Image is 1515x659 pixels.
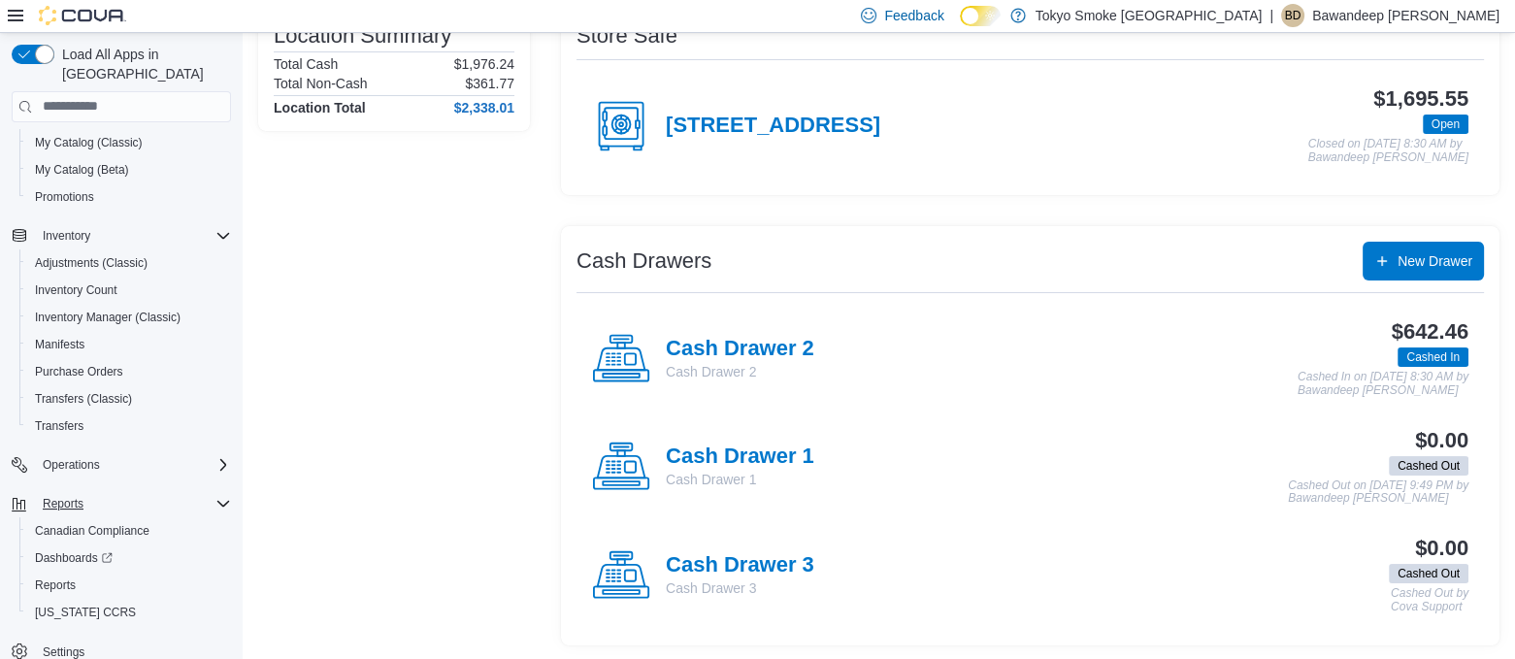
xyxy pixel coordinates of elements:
[1389,456,1468,476] span: Cashed Out
[35,135,143,150] span: My Catalog (Classic)
[19,385,239,412] button: Transfers (Classic)
[1398,251,1472,271] span: New Drawer
[274,100,366,115] h4: Location Total
[274,76,368,91] h6: Total Non-Cash
[27,601,231,624] span: Washington CCRS
[27,360,231,383] span: Purchase Orders
[666,114,880,139] h4: [STREET_ADDRESS]
[576,249,711,273] h3: Cash Drawers
[27,333,92,356] a: Manifests
[27,601,144,624] a: [US_STATE] CCRS
[35,310,181,325] span: Inventory Manager (Classic)
[666,445,814,470] h4: Cash Drawer 1
[35,224,98,247] button: Inventory
[1423,115,1468,134] span: Open
[35,162,129,178] span: My Catalog (Beta)
[27,546,231,570] span: Dashboards
[19,304,239,331] button: Inventory Manager (Classic)
[1298,371,1468,397] p: Cashed In on [DATE] 8:30 AM by Bawandeep [PERSON_NAME]
[43,457,100,473] span: Operations
[43,228,90,244] span: Inventory
[1406,348,1460,366] span: Cashed In
[27,158,231,181] span: My Catalog (Beta)
[27,333,231,356] span: Manifests
[454,56,514,72] p: $1,976.24
[1269,4,1273,27] p: |
[27,519,157,543] a: Canadian Compliance
[4,490,239,517] button: Reports
[27,131,150,154] a: My Catalog (Classic)
[960,26,961,27] span: Dark Mode
[19,544,239,572] a: Dashboards
[43,496,83,511] span: Reports
[27,185,102,209] a: Promotions
[27,574,231,597] span: Reports
[19,129,239,156] button: My Catalog (Classic)
[35,492,91,515] button: Reports
[1432,115,1460,133] span: Open
[35,577,76,593] span: Reports
[274,56,338,72] h6: Total Cash
[884,6,943,25] span: Feedback
[1398,347,1468,367] span: Cashed In
[35,189,94,205] span: Promotions
[1415,429,1468,452] h3: $0.00
[274,24,451,48] h3: Location Summary
[666,337,814,362] h4: Cash Drawer 2
[27,519,231,543] span: Canadian Compliance
[19,358,239,385] button: Purchase Orders
[27,158,137,181] a: My Catalog (Beta)
[27,546,120,570] a: Dashboards
[666,470,814,489] p: Cash Drawer 1
[35,391,132,407] span: Transfers (Classic)
[4,222,239,249] button: Inventory
[35,605,136,620] span: [US_STATE] CCRS
[27,306,188,329] a: Inventory Manager (Classic)
[19,331,239,358] button: Manifests
[27,306,231,329] span: Inventory Manager (Classic)
[19,412,239,440] button: Transfers
[35,255,148,271] span: Adjustments (Classic)
[1308,138,1468,164] p: Closed on [DATE] 8:30 AM by Bawandeep [PERSON_NAME]
[960,6,1001,26] input: Dark Mode
[35,337,84,352] span: Manifests
[27,279,231,302] span: Inventory Count
[27,387,231,411] span: Transfers (Classic)
[35,418,83,434] span: Transfers
[27,360,131,383] a: Purchase Orders
[27,387,140,411] a: Transfers (Classic)
[1312,4,1499,27] p: Bawandeep [PERSON_NAME]
[19,517,239,544] button: Canadian Compliance
[35,492,231,515] span: Reports
[1391,587,1468,613] p: Cashed Out by Cova Support
[27,279,125,302] a: Inventory Count
[35,453,108,477] button: Operations
[1398,565,1460,582] span: Cashed Out
[35,523,149,539] span: Canadian Compliance
[1415,537,1468,560] h3: $0.00
[1392,320,1468,344] h3: $642.46
[19,572,239,599] button: Reports
[1288,479,1468,506] p: Cashed Out on [DATE] 9:49 PM by Bawandeep [PERSON_NAME]
[35,550,113,566] span: Dashboards
[19,599,239,626] button: [US_STATE] CCRS
[54,45,231,83] span: Load All Apps in [GEOGRAPHIC_DATA]
[465,76,514,91] p: $361.77
[1285,4,1301,27] span: BD
[27,574,83,597] a: Reports
[666,578,814,598] p: Cash Drawer 3
[35,364,123,379] span: Purchase Orders
[27,251,155,275] a: Adjustments (Classic)
[1389,564,1468,583] span: Cashed Out
[19,277,239,304] button: Inventory Count
[39,6,126,25] img: Cova
[1281,4,1304,27] div: Bawandeep Dhesi
[666,362,814,381] p: Cash Drawer 2
[1363,242,1484,280] button: New Drawer
[454,100,514,115] h4: $2,338.01
[27,414,91,438] a: Transfers
[27,251,231,275] span: Adjustments (Classic)
[4,451,239,478] button: Operations
[576,24,677,48] h3: Store Safe
[19,156,239,183] button: My Catalog (Beta)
